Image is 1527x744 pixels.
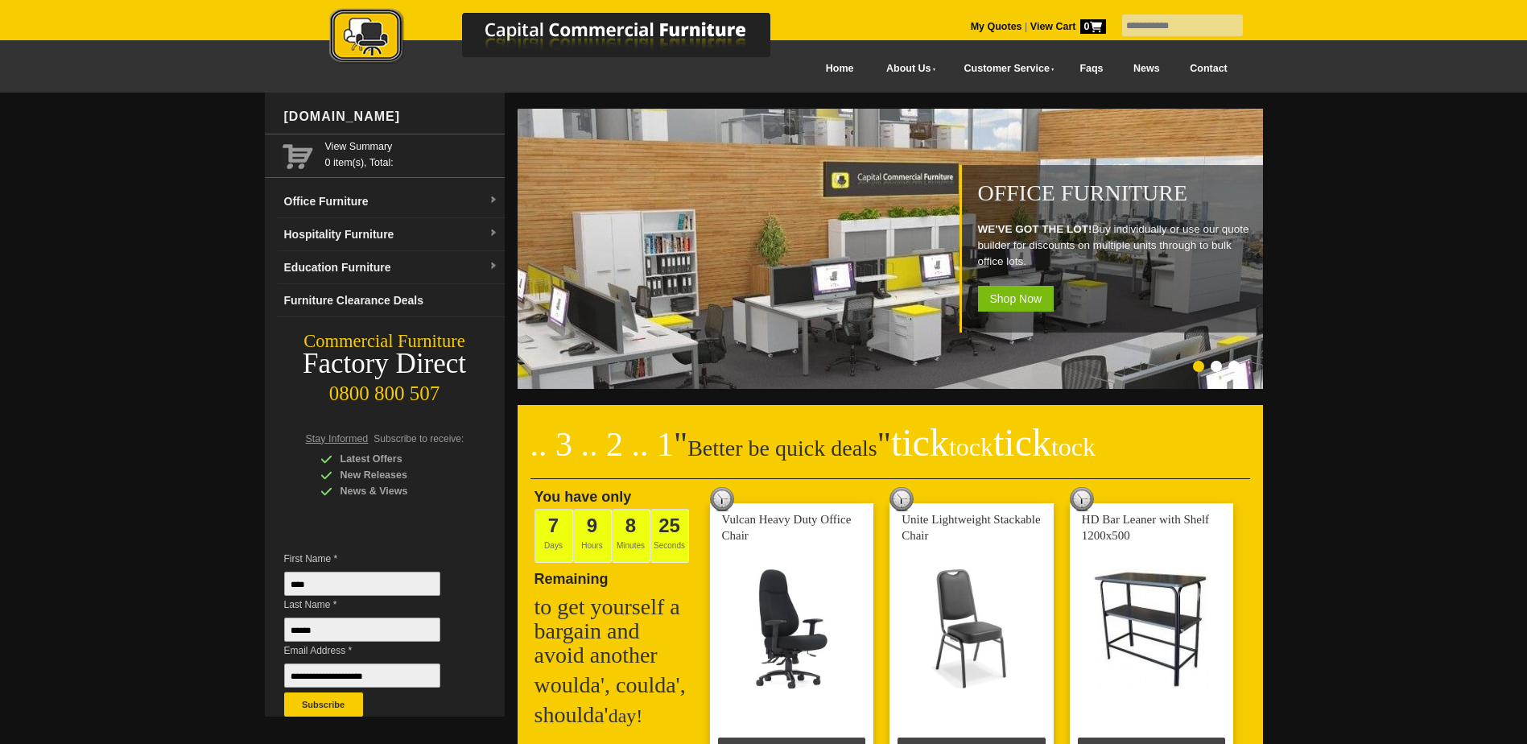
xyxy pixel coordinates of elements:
[534,489,632,505] span: You have only
[946,51,1064,87] a: Customer Service
[978,223,1092,235] strong: WE'VE GOT THE LOT!
[534,595,695,668] h2: to get yourself a bargain and avoid another
[1027,21,1105,32] a: View Cart0
[265,374,505,405] div: 0800 800 507
[489,196,498,205] img: dropdown
[489,229,498,238] img: dropdown
[869,51,946,87] a: About Us
[1193,361,1204,372] li: Page dot 1
[710,487,734,511] img: tick tock deal clock
[265,353,505,375] div: Factory Direct
[978,221,1255,270] p: Buy individually or use our quote builder for discounts on multiple units through to bulk office ...
[609,705,643,726] span: day!
[534,509,573,563] span: Days
[284,643,464,659] span: Email Address *
[612,509,650,563] span: Minutes
[284,551,464,567] span: First Name *
[278,93,505,141] div: [DOMAIN_NAME]
[530,426,675,463] span: .. 3 .. 2 .. 1
[587,515,597,536] span: 9
[320,483,473,499] div: News & Views
[889,487,914,511] img: tick tock deal clock
[650,509,689,563] span: Seconds
[284,597,464,613] span: Last Name *
[265,330,505,353] div: Commercial Furniture
[373,433,464,444] span: Subscribe to receive:
[1211,361,1222,372] li: Page dot 2
[548,515,559,536] span: 7
[877,426,1096,463] span: "
[1030,21,1106,32] strong: View Cart
[284,692,363,717] button: Subscribe
[284,572,440,596] input: First Name *
[971,21,1022,32] a: My Quotes
[534,564,609,587] span: Remaining
[325,138,498,155] a: View Summary
[674,426,687,463] span: "
[534,703,695,728] h2: shoulda'
[1065,51,1119,87] a: Faqs
[978,286,1054,312] span: Shop Now
[320,467,473,483] div: New Releases
[534,673,695,697] h2: woulda', coulda',
[1080,19,1106,34] span: 0
[489,262,498,271] img: dropdown
[278,185,505,218] a: Office Furnituredropdown
[625,515,636,536] span: 8
[573,509,612,563] span: Hours
[978,181,1255,205] h1: Office Furniture
[1051,432,1096,461] span: tock
[325,138,498,168] span: 0 item(s), Total:
[891,421,1096,464] span: tick tick
[1174,51,1242,87] a: Contact
[1228,361,1240,372] li: Page dot 3
[278,218,505,251] a: Hospitality Furnituredropdown
[284,663,440,688] input: Email Address *
[658,515,680,536] span: 25
[278,284,505,317] a: Furniture Clearance Deals
[1118,51,1174,87] a: News
[320,451,473,467] div: Latest Offers
[518,109,1266,389] img: Office Furniture
[278,251,505,284] a: Education Furnituredropdown
[306,433,369,444] span: Stay Informed
[284,618,440,642] input: Last Name *
[518,380,1266,391] a: Office Furniture WE'VE GOT THE LOT!Buy individually or use our quote builder for discounts on mul...
[285,8,848,67] img: Capital Commercial Furniture Logo
[530,431,1250,479] h2: Better be quick deals
[949,432,993,461] span: tock
[285,8,848,72] a: Capital Commercial Furniture Logo
[1070,487,1094,511] img: tick tock deal clock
